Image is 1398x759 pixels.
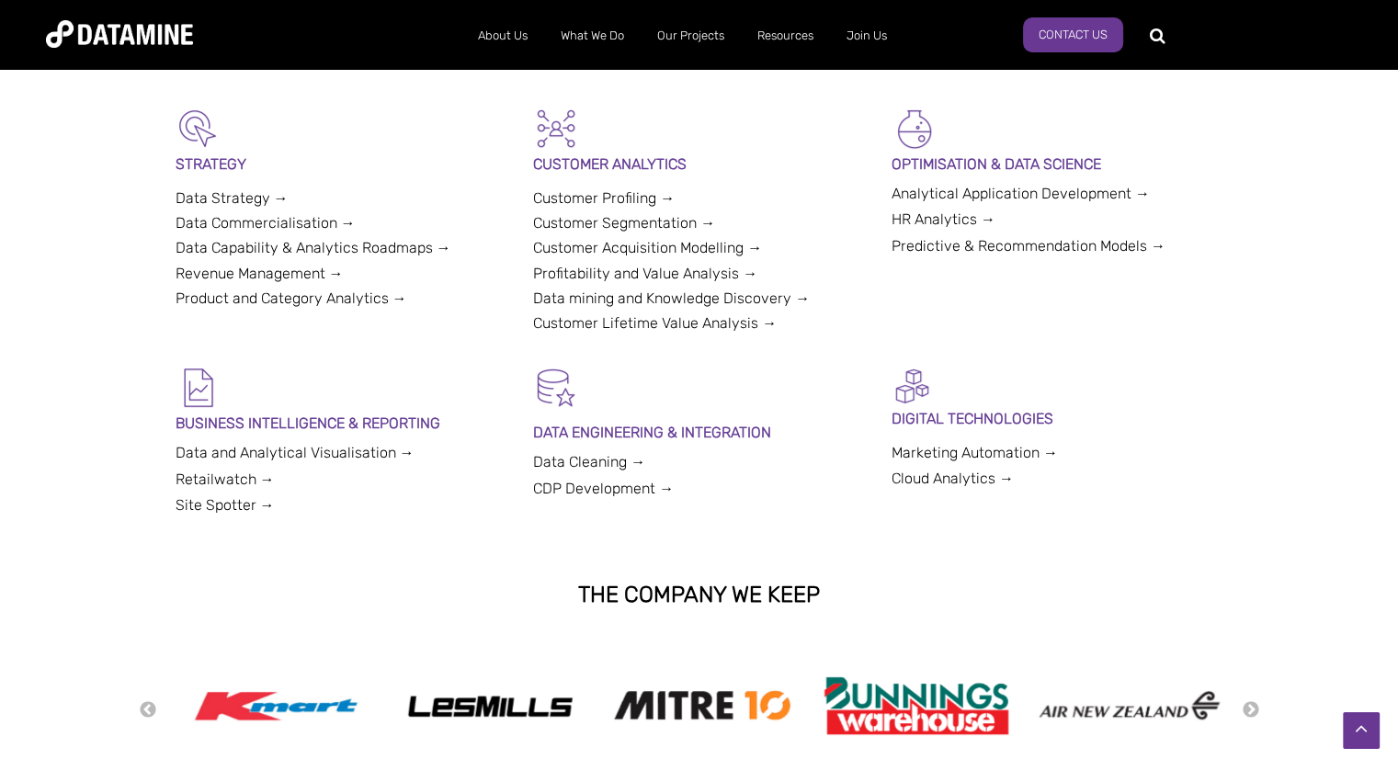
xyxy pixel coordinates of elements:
[533,214,715,232] a: Customer Segmentation →
[461,12,544,60] a: About Us
[611,685,795,727] img: Mitre 10
[176,411,507,436] p: BUSINESS INTELLIGENCE & REPORTING
[176,444,415,461] a: Data and Analytical Visualisation →
[46,20,193,48] img: Datamine
[533,289,810,307] a: Data mining and Knowledge Discovery →
[176,265,344,282] a: Revenue Management →
[176,289,407,307] a: Product and Category Analytics →
[1023,17,1123,52] a: Contact Us
[533,365,579,411] img: Data Hygiene
[176,496,275,514] a: Site Spotter →
[176,189,289,207] a: Data Strategy →
[1038,686,1222,724] img: airnewzealand
[830,12,904,60] a: Join Us
[533,189,675,207] a: Customer Profiling →
[176,152,507,176] p: STRATEGY
[176,106,222,152] img: Strategy-1
[533,480,674,497] a: CDP Development →
[892,365,933,406] img: Digital Activation
[892,406,1223,431] p: DIGITAL TECHNOLOGIES
[892,444,1058,461] a: Marketing Automation →
[176,470,275,488] a: Retailwatch →
[578,582,820,607] strong: THE COMPANY WE KEEP
[533,239,762,256] a: Customer Acquisition Modelling →
[892,185,1150,202] a: Analytical Application Development →
[139,700,157,720] button: Previous
[892,106,938,152] img: Optimisation & Data Science
[176,365,222,411] img: BI & Reporting
[892,210,995,228] a: HR Analytics →
[892,152,1223,176] p: OPTIMISATION & DATA SCIENCE
[533,314,777,332] a: Customer Lifetime Value Analysis →
[544,12,641,60] a: What We Do
[533,106,579,152] img: Customer Analytics
[824,671,1008,740] img: Bunnings Warehouse
[533,265,757,282] a: Profitability and Value Analysis →
[641,12,741,60] a: Our Projects
[533,152,865,176] p: CUSTOMER ANALYTICS
[533,453,645,470] a: Data Cleaning →
[176,214,356,232] a: Data Commercialisation →
[533,420,865,445] p: DATA ENGINEERING & INTEGRATION
[176,239,451,256] a: Data Capability & Analytics Roadmaps →
[398,689,582,722] img: Les Mills Logo
[741,12,830,60] a: Resources
[892,237,1165,255] a: Predictive & Recommendation Models →
[1242,700,1260,720] button: Next
[892,470,1014,487] a: Cloud Analytics →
